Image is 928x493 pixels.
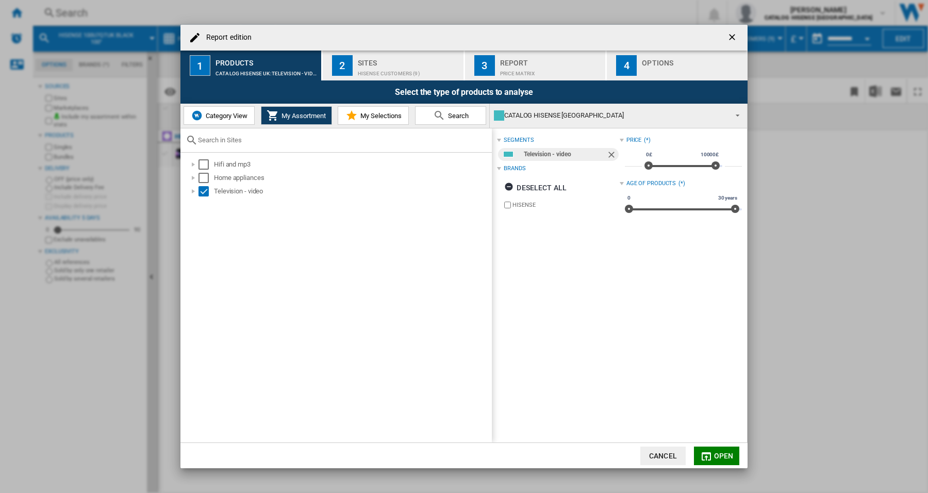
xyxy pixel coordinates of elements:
div: 4 [616,55,637,76]
div: Options [642,55,743,65]
span: Search [445,112,469,120]
div: segments [504,136,534,144]
div: 2 [332,55,353,76]
md-checkbox: Select [198,186,214,196]
div: Deselect all [504,178,567,197]
span: My Assortment [279,112,326,120]
div: Sites [358,55,459,65]
div: Television - video [214,186,490,196]
span: 0£ [644,151,654,159]
div: Brands [504,165,525,173]
div: Home appliances [214,173,490,183]
div: Report [500,55,602,65]
h4: Report edition [201,32,252,43]
button: Open [694,447,739,465]
button: Deselect all [501,178,570,197]
input: brand.name [504,202,511,208]
div: Television - video [524,148,606,161]
md-checkbox: Select [198,159,214,170]
button: getI18NText('BUTTONS.CLOSE_DIALOG') [723,27,743,48]
button: 4 Options [607,51,748,80]
div: 1 [190,55,210,76]
div: Price Matrix [500,65,602,76]
md-checkbox: Select [198,173,214,183]
div: Age of products [626,179,676,188]
label: HISENSE [512,201,619,209]
ng-md-icon: Remove [606,150,619,162]
span: 0 [626,194,632,202]
button: My Assortment [261,106,332,125]
md-dialog: Report edition ... [180,25,748,468]
button: My Selections [338,106,409,125]
span: Open [714,452,734,460]
div: Hifi and mp3 [214,159,490,170]
button: 3 Report Price Matrix [465,51,607,80]
span: 10000£ [699,151,720,159]
img: wiser-icon-blue.png [191,109,203,122]
button: Category View [184,106,255,125]
button: 2 Sites Hisense customers (9) [323,51,465,80]
span: 30 years [717,194,739,202]
span: Category View [203,112,247,120]
div: CATALOG HISENSE UK:Television - video [216,65,317,76]
div: Hisense customers (9) [358,65,459,76]
span: My Selections [358,112,402,120]
div: Price [626,136,642,144]
button: Cancel [640,447,686,465]
button: Search [415,106,486,125]
button: 1 Products CATALOG HISENSE UK:Television - video [180,51,322,80]
input: Search in Sites [198,136,487,144]
div: 3 [474,55,495,76]
div: Products [216,55,317,65]
div: CATALOG HISENSE [GEOGRAPHIC_DATA] [494,108,726,123]
ng-md-icon: getI18NText('BUTTONS.CLOSE_DIALOG') [727,32,739,44]
div: Select the type of products to analyse [180,80,748,104]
